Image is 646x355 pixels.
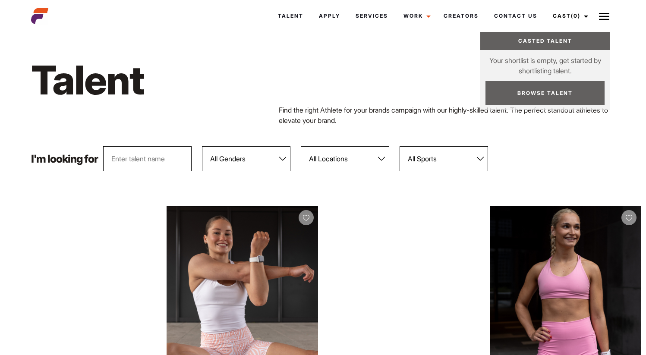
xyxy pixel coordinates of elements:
[599,11,609,22] img: Burger icon
[436,4,486,28] a: Creators
[31,154,98,164] p: I'm looking for
[311,4,348,28] a: Apply
[396,4,436,28] a: Work
[279,105,615,126] p: Find the right Athlete for your brands campaign with our highly-skilled talent. The perfect stand...
[270,4,311,28] a: Talent
[31,55,367,105] h1: Talent
[486,4,545,28] a: Contact Us
[480,32,610,50] a: Casted Talent
[545,4,593,28] a: Cast(0)
[485,81,605,105] a: Browse Talent
[31,7,48,25] img: cropped-aefm-brand-fav-22-square.png
[571,13,580,19] span: (0)
[348,4,396,28] a: Services
[103,146,192,171] input: Enter talent name
[480,50,610,76] p: Your shortlist is empty, get started by shortlisting talent.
